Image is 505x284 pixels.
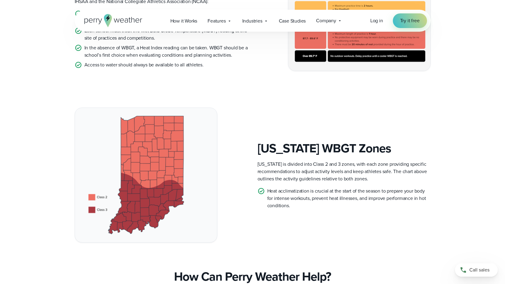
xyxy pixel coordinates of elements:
[370,17,383,24] a: Log in
[170,17,197,25] span: How it Works
[258,161,431,183] p: [US_STATE] is divided into Class 2 and 3 zones, with each zone providing specific recommendations...
[400,17,420,24] span: Try it free
[393,13,427,28] a: Try it free
[174,269,331,284] h3: How Can Perry Weather Help?
[84,61,204,69] p: Access to water should always be available to all athletes.
[274,15,311,27] a: Case Studies
[208,17,226,25] span: Features
[316,17,336,24] span: Company
[84,44,248,59] p: In the absence of WBGT, a Heat Index reading can be taken. WBGT should be a school’s first choice...
[469,266,489,274] span: Call sales
[242,17,262,25] span: Industries
[279,17,306,25] span: Case Studies
[75,108,217,242] img: Indiana State WBGT Policies
[165,15,203,27] a: How it Works
[267,187,431,209] p: Heat acclimatization is crucial at the start of the season to prepare your body for intense worko...
[258,141,431,156] h3: [US_STATE] WBGT Zones
[455,263,498,277] a: Call sales
[84,27,248,42] p: Each school must track the Wet Bulb Globe Temperature (WBGT) reading at the site of practices and...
